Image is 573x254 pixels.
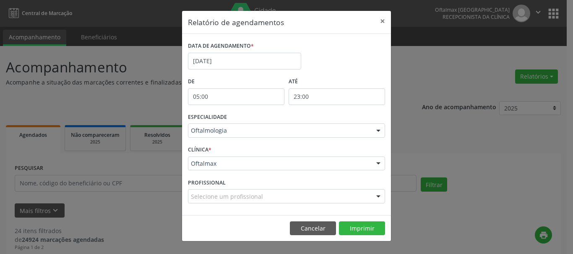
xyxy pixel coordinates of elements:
input: Selecione o horário final [289,88,385,105]
span: Oftalmologia [191,126,368,135]
label: ESPECIALIDADE [188,111,227,124]
input: Selecione uma data ou intervalo [188,53,301,69]
label: PROFISSIONAL [188,176,226,189]
label: DATA DE AGENDAMENTO [188,40,254,53]
span: Oftalmax [191,159,368,168]
button: Imprimir [339,221,385,236]
label: CLÍNICA [188,144,211,157]
h5: Relatório de agendamentos [188,17,284,28]
button: Close [374,11,391,31]
label: De [188,75,284,88]
button: Cancelar [290,221,336,236]
span: Selecione um profissional [191,192,263,201]
label: ATÉ [289,75,385,88]
input: Selecione o horário inicial [188,88,284,105]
